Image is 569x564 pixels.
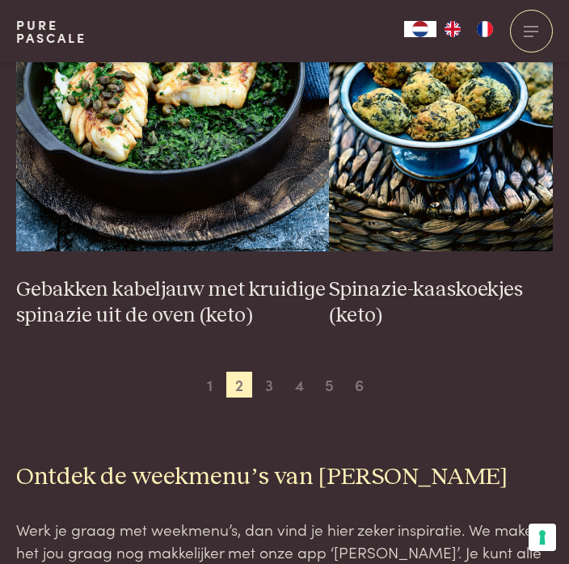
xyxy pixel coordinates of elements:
[436,21,501,37] ul: Language list
[347,372,373,398] span: 6
[196,372,222,398] span: 1
[256,372,282,398] span: 3
[404,21,501,37] aside: Language selected: Nederlands
[529,524,556,551] button: Uw voorkeuren voor toestemming voor trackingtechnologieën
[404,21,436,37] div: Language
[329,277,553,329] h3: Spinazie-kaaskoekjes (keto)
[16,462,553,492] h2: Ontdek de weekmenu’s van [PERSON_NAME]
[16,19,86,44] a: PurePascale
[16,277,329,329] h3: Gebakken kabeljauw met kruidige spinazie uit de oven (keto)
[287,372,313,398] span: 4
[226,372,252,398] span: 2
[404,21,436,37] a: NL
[317,372,343,398] span: 5
[469,21,501,37] a: FR
[436,21,469,37] a: EN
